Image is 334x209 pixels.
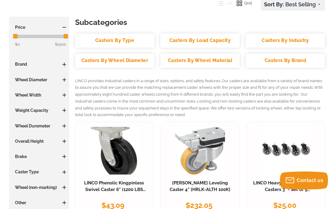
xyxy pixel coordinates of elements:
[55,41,66,48] span: $1500
[280,172,328,190] button: Contact us
[160,54,240,68] a: Casters By Wheel Material
[15,42,20,46] span: $0
[12,61,66,67] h3: Brand
[75,17,325,28] h3: Subcategories
[75,78,325,119] p: LINCO provides industrial casters in a range of sizes, options, and safety features. Our casters ...
[12,138,66,144] h3: Overall Height
[160,34,240,48] a: Casters By Load Capacity
[12,107,66,113] h3: Weight Capacity
[84,180,146,199] a: LINCO Phenolic Kingpinless Swivel Caster 6" (1200 LBS Cap)
[12,123,66,129] h3: Wheel Durometer
[75,54,154,68] a: Casters By Wheel Diameter
[12,77,66,83] h3: Wheel Diameter
[12,24,66,30] h3: Price
[12,154,66,160] h3: Brake
[246,54,325,68] a: Casters By Brand
[12,92,66,98] h3: Wheel Width
[297,178,323,183] span: Contact us
[246,34,325,48] a: Casters By Industry
[170,180,230,192] a: [PERSON_NAME] Leveling Caster 4" [HRLK-ALTH 100K]
[12,184,66,190] h3: Wheel (non-marking)
[75,34,154,48] a: Casters By Type
[12,200,66,206] h3: Other
[12,169,66,175] h3: Caster Type
[253,180,319,205] a: LINCO Heavy Duty Office Chair Casters 3" - Set of 5 Polyurethane Swivel Wheels (600 LBS Cap Combi...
